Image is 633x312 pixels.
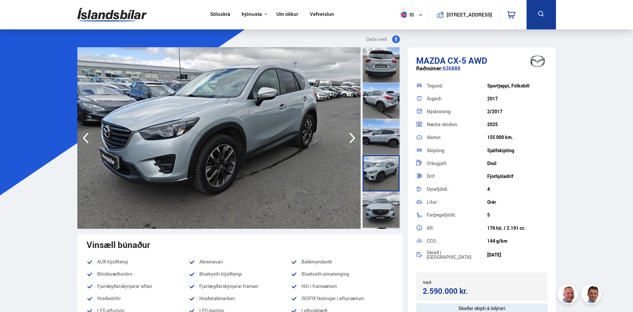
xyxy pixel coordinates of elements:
[87,240,393,250] div: Vinsæll búnaður
[291,295,393,302] li: ISOFIX festingar í aftursætum
[427,109,487,114] div: Nýskráning:
[189,258,291,266] li: Akreinavari
[291,282,393,290] li: Hiti í framsætum
[310,11,334,18] a: Vefverslun
[487,122,548,127] div: 2025
[77,4,147,25] img: G0Ugv5HjCgRt.svg
[427,135,487,140] div: Akstur:
[366,35,388,43] span: Deila með:
[401,12,407,18] img: svg+xml;base64,PHN2ZyB4bWxucz0iaHR0cDovL3d3dy53My5vcmcvMjAwMC9zdmciIHdpZHRoPSI1MTIiIGhlaWdodD0iNT...
[449,12,490,17] button: [STREET_ADDRESS]
[416,65,443,72] span: Raðnúmer:
[487,135,548,140] div: 155 000 km.
[189,270,291,278] li: Bluetooth hljóðtengi
[487,109,548,114] div: 2/2017
[291,258,393,266] li: Bakkmyndavél
[427,187,487,191] div: Dyrafjöldi:
[242,11,262,17] button: Þjónusta
[487,96,548,101] div: 2017
[423,280,482,285] div: Verð:
[416,54,446,66] span: Mazda
[5,3,25,22] button: Opna LiveChat spjallviðmót
[427,200,487,204] div: Litur:
[487,225,548,231] div: 176 hö. / 2.191 cc.
[487,252,548,258] div: [DATE]
[189,295,291,302] li: Hraðatakmarkari
[423,287,480,295] div: 2.590.000 kr.
[427,250,487,260] div: Skráð í [GEOGRAPHIC_DATA]:
[487,212,548,218] div: 5
[398,5,428,24] button: is
[427,239,487,243] div: CO2:
[210,11,230,18] a: Söluskrá
[416,65,548,78] div: 636888
[524,51,551,71] img: brand logo
[448,54,487,66] span: CX-5 AWD
[431,5,495,24] a: [STREET_ADDRESS]
[487,174,548,179] div: Fjórhjóladrif
[427,161,487,166] div: Orkugjafi:
[276,11,298,18] a: Um okkur
[364,35,403,43] button: Deila með:
[189,282,291,290] li: Fjarlægðarskynjarar framan
[87,258,189,266] li: AUX hljóðtengi
[427,96,487,101] div: Árgerð:
[487,199,548,205] div: Grár
[427,174,487,179] div: Drif:
[487,148,548,153] div: Sjálfskipting
[427,122,487,127] div: Næsta skoðun:
[487,83,548,88] div: Sportjeppi, Fólksbíll
[427,84,487,88] div: Tegund:
[87,282,189,290] li: Fjarlægðarskynjarar aftan
[427,226,487,230] div: Afl:
[291,270,393,278] li: Bluetooth símatenging
[427,213,487,217] div: Farþegafjöldi:
[427,148,487,153] div: Skipting:
[487,161,548,166] div: Dísil
[87,270,189,278] li: Blindsvæðisvörn
[582,285,602,305] img: FbJEzSuNWCJXmdc-.webp
[87,295,189,302] li: Hraðastillir
[398,12,415,18] span: is
[559,285,578,305] img: siFngHWaQ9KaOqBr.png
[487,187,548,192] div: 4
[487,238,548,244] div: 144 g/km
[77,47,361,229] img: 1912951.jpeg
